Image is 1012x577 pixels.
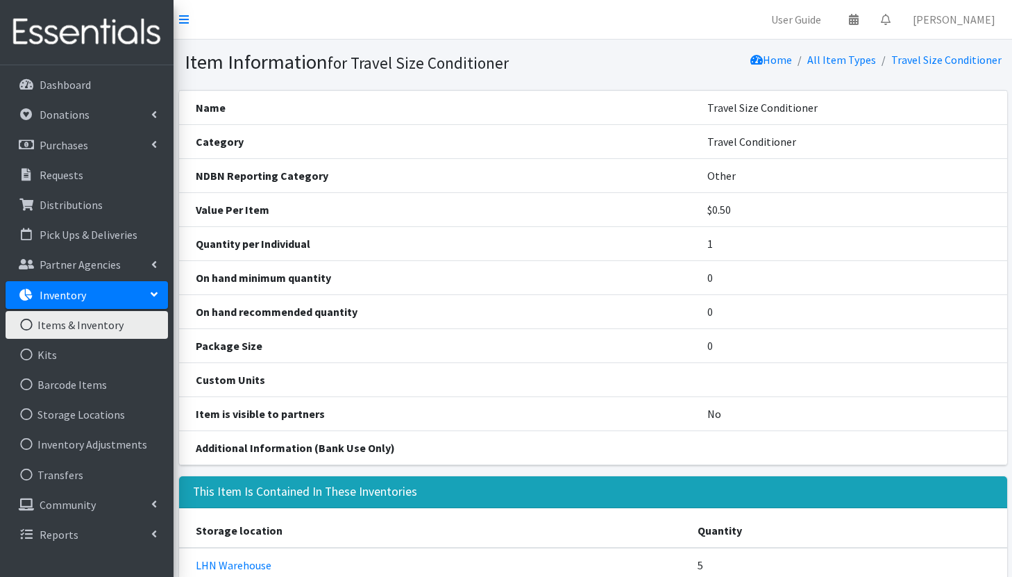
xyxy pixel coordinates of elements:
p: Community [40,498,96,512]
td: 0 [691,328,1007,362]
h2: This Item Is Contained In These Inventories [193,485,417,499]
p: Distributions [40,198,103,212]
a: Home [750,53,792,67]
th: Quantity per Individual [179,226,691,260]
th: Value Per Item [179,192,691,226]
th: Custom Units [179,362,691,396]
th: Quantity [689,514,1006,548]
a: Items & Inventory [6,311,168,339]
td: Other [691,158,1007,192]
a: Partner Agencies [6,251,168,278]
a: Distributions [6,191,168,219]
p: Dashboard [40,78,91,92]
th: Item is visible to partners [179,396,691,430]
a: Barcode Items [6,371,168,399]
td: 0 [691,294,1007,328]
th: Name [179,90,691,124]
p: Reports [40,528,78,542]
p: Pick Ups & Deliveries [40,228,137,242]
th: Package Size [179,328,691,362]
a: Inventory [6,281,168,309]
th: On hand minimum quantity [179,260,691,294]
a: Inventory Adjustments [6,430,168,458]
a: Reports [6,521,168,549]
a: LHN Warehouse [196,558,271,572]
th: On hand recommended quantity [179,294,691,328]
h1: Item Information [185,50,588,74]
a: Community [6,491,168,519]
p: Requests [40,168,83,182]
a: Kits [6,341,168,369]
th: Category [179,124,691,158]
a: Travel Size Conditioner [891,53,1002,67]
p: Partner Agencies [40,258,121,271]
img: HumanEssentials [6,9,168,56]
a: [PERSON_NAME] [902,6,1006,33]
th: Additional Information (Bank Use Only) [179,430,691,465]
small: for Travel Size Conditioner [328,53,509,73]
td: 0 [691,260,1007,294]
td: $0.50 [691,192,1007,226]
a: Donations [6,101,168,128]
td: No [691,396,1007,430]
td: Travel Size Conditioner [691,90,1007,124]
p: Inventory [40,288,86,302]
p: Donations [40,108,90,122]
a: Pick Ups & Deliveries [6,221,168,249]
a: Purchases [6,131,168,159]
a: Storage Locations [6,401,168,428]
a: All Item Types [807,53,876,67]
a: User Guide [760,6,832,33]
p: Purchases [40,138,88,152]
a: Dashboard [6,71,168,99]
td: 1 [691,226,1007,260]
th: Storage location [179,514,690,548]
a: Requests [6,161,168,189]
a: Transfers [6,461,168,489]
th: NDBN Reporting Category [179,158,691,192]
td: Travel Conditioner [691,124,1007,158]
